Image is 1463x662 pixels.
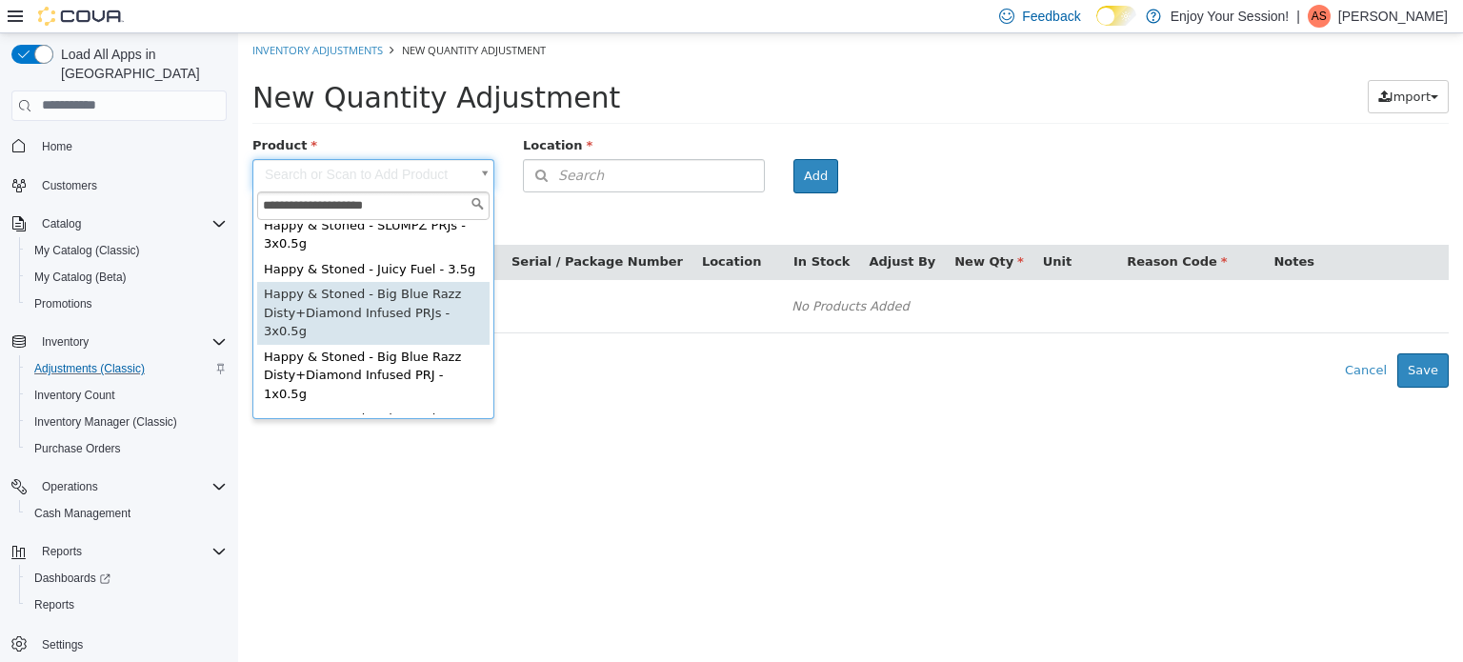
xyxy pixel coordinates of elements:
[27,593,227,616] span: Reports
[42,139,72,154] span: Home
[19,382,234,409] button: Inventory Count
[27,437,129,460] a: Purchase Orders
[42,479,98,494] span: Operations
[34,270,127,285] span: My Catalog (Beta)
[19,249,251,311] div: Happy & Stoned - Big Blue Razz Disty+Diamond Infused PRJs - 3x0.5g
[19,180,251,224] div: Happy & Stoned - SLUMPZ PRJs - 3x0.5g
[19,355,234,382] button: Adjustments (Classic)
[19,291,234,317] button: Promotions
[34,212,227,235] span: Catalog
[27,384,227,407] span: Inventory Count
[27,384,123,407] a: Inventory Count
[19,237,234,264] button: My Catalog (Classic)
[42,637,83,652] span: Settings
[1312,5,1327,28] span: AS
[34,597,74,612] span: Reports
[1096,26,1097,27] span: Dark Mode
[19,264,234,291] button: My Catalog (Beta)
[27,239,227,262] span: My Catalog (Classic)
[4,132,234,160] button: Home
[38,7,124,26] img: Cova
[34,243,140,258] span: My Catalog (Classic)
[34,632,227,655] span: Settings
[27,593,82,616] a: Reports
[19,409,234,435] button: Inventory Manager (Classic)
[42,334,89,350] span: Inventory
[27,437,227,460] span: Purchase Orders
[4,538,234,565] button: Reports
[34,361,145,376] span: Adjustments (Classic)
[19,373,251,417] div: Happy & Stoned - Juicy Fuel PRJs - 3x0.5g
[19,592,234,618] button: Reports
[19,311,251,374] div: Happy & Stoned - Big Blue Razz Disty+Diamond Infused PRJ - 1x0.5g
[27,266,134,289] a: My Catalog (Beta)
[1296,5,1300,28] p: |
[27,567,118,590] a: Dashboards
[1096,6,1136,26] input: Dark Mode
[27,292,227,315] span: Promotions
[34,506,130,521] span: Cash Management
[34,441,121,456] span: Purchase Orders
[34,135,80,158] a: Home
[27,357,227,380] span: Adjustments (Classic)
[34,475,106,498] button: Operations
[27,411,227,433] span: Inventory Manager (Classic)
[19,435,234,462] button: Purchase Orders
[27,411,185,433] a: Inventory Manager (Classic)
[34,212,89,235] button: Catalog
[34,296,92,311] span: Promotions
[34,173,227,197] span: Customers
[42,544,82,559] span: Reports
[27,502,227,525] span: Cash Management
[53,45,227,83] span: Load All Apps in [GEOGRAPHIC_DATA]
[27,357,152,380] a: Adjustments (Classic)
[34,174,105,197] a: Customers
[34,388,115,403] span: Inventory Count
[4,473,234,500] button: Operations
[19,500,234,527] button: Cash Management
[4,171,234,199] button: Customers
[34,134,227,158] span: Home
[34,331,227,353] span: Inventory
[42,216,81,231] span: Catalog
[42,178,97,193] span: Customers
[4,211,234,237] button: Catalog
[34,331,96,353] button: Inventory
[1171,5,1290,28] p: Enjoy Your Session!
[27,292,100,315] a: Promotions
[19,565,234,592] a: Dashboards
[4,630,234,657] button: Settings
[1308,5,1331,28] div: Ana Saric
[34,540,90,563] button: Reports
[34,414,177,430] span: Inventory Manager (Classic)
[34,540,227,563] span: Reports
[27,239,148,262] a: My Catalog (Classic)
[27,502,138,525] a: Cash Management
[34,571,110,586] span: Dashboards
[27,567,227,590] span: Dashboards
[4,329,234,355] button: Inventory
[34,633,90,656] a: Settings
[19,224,251,250] div: Happy & Stoned - Juicy Fuel - 3.5g
[1022,7,1080,26] span: Feedback
[27,266,227,289] span: My Catalog (Beta)
[1338,5,1448,28] p: [PERSON_NAME]
[34,475,227,498] span: Operations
